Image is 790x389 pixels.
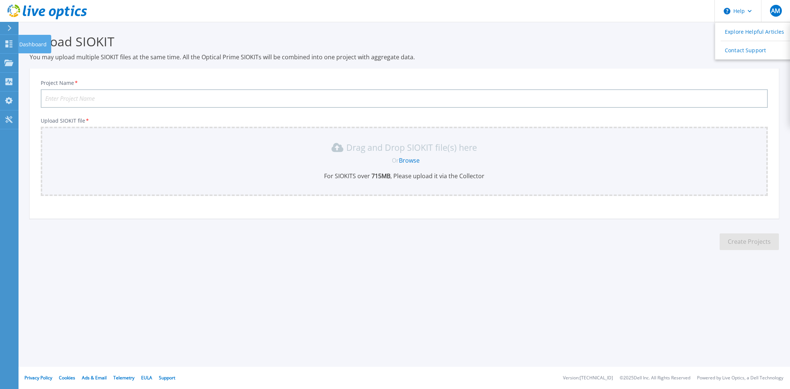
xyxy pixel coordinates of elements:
[45,142,763,180] div: Drag and Drop SIOKIT file(s) here OrBrowseFor SIOKITS over 715MB, Please upload it via the Collector
[720,233,779,250] button: Create Projects
[346,144,477,151] p: Drag and Drop SIOKIT file(s) here
[41,89,768,108] input: Enter Project Name
[24,375,52,381] a: Privacy Policy
[41,118,768,124] p: Upload SIOKIT file
[697,376,783,380] li: Powered by Live Optics, a Dell Technology
[30,33,779,50] h3: Upload SIOKIT
[113,375,134,381] a: Telemetry
[563,376,613,380] li: Version: [TECHNICAL_ID]
[59,375,75,381] a: Cookies
[620,376,690,380] li: © 2025 Dell Inc. All Rights Reserved
[370,172,390,180] b: 715 MB
[141,375,152,381] a: EULA
[19,35,47,54] p: Dashboard
[399,156,420,164] a: Browse
[82,375,107,381] a: Ads & Email
[159,375,175,381] a: Support
[41,80,79,86] label: Project Name
[771,8,780,14] span: AM
[30,53,779,61] p: You may upload multiple SIOKIT files at the same time. All the Optical Prime SIOKITs will be comb...
[45,172,763,180] p: For SIOKITS over , Please upload it via the Collector
[392,156,399,164] span: Or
